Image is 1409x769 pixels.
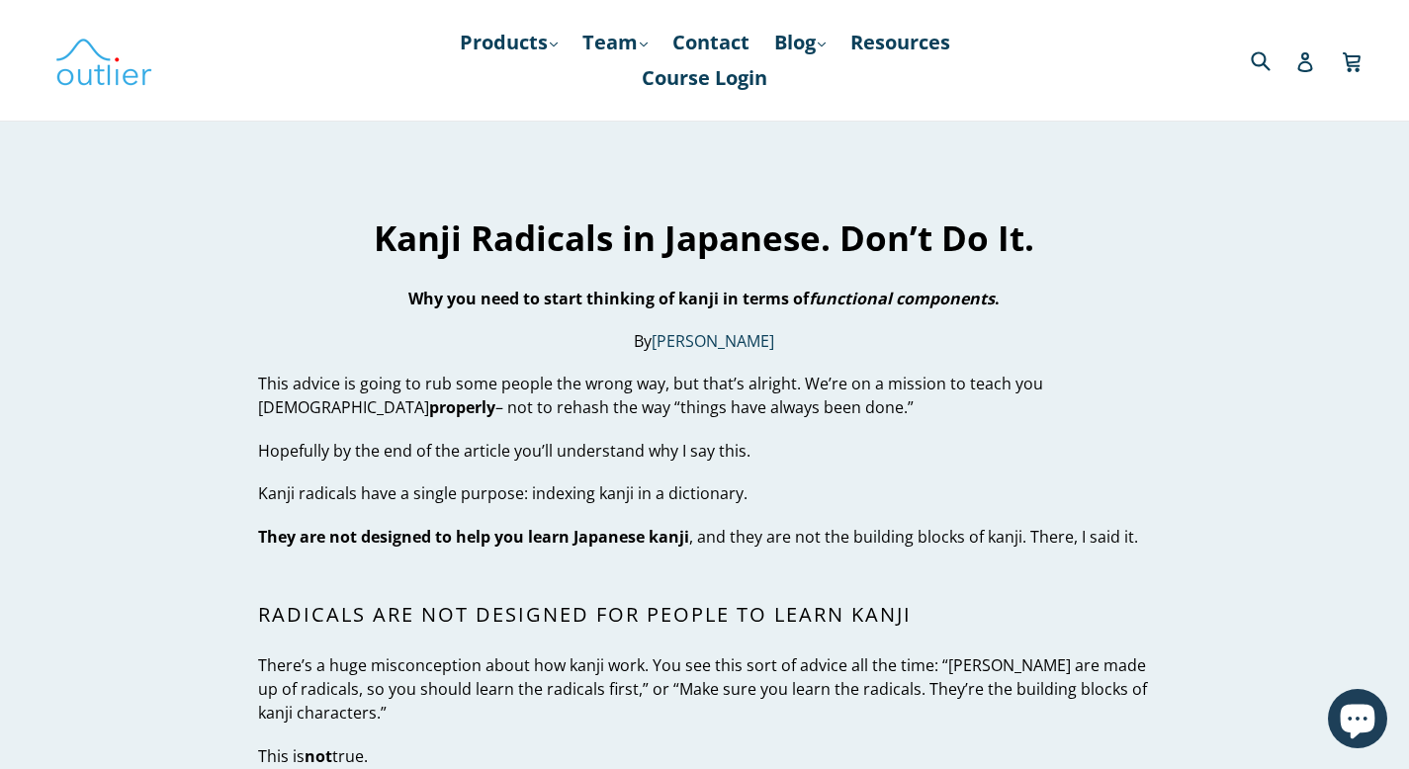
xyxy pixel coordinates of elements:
p: Hopefully by the end of the article you’ll understand why I say this. [258,439,1151,463]
a: [PERSON_NAME] [652,330,774,353]
strong: not [305,745,332,767]
strong: properly [429,396,495,418]
p: By [258,329,1151,353]
a: Team [572,25,658,60]
a: Contact [662,25,759,60]
p: , and they are not the building blocks of kanji. There, I said it. [258,525,1151,549]
p: This advice is going to rub some people the wrong way, but that’s alright. We’re on a mission to ... [258,372,1151,419]
p: This is true. [258,744,1151,768]
a: Blog [764,25,836,60]
strong: They are not designed to help you learn Japanese kanji [258,526,689,548]
inbox-online-store-chat: Shopify online store chat [1322,689,1393,753]
input: Search [1246,40,1300,80]
p: There’s a huge misconception about how kanji work. You see this sort of advice all the time: “[PE... [258,653,1151,725]
p: Kanji radicals have a single purpose: indexing kanji in a dictionary. [258,481,1151,505]
img: Outlier Linguistics [54,32,153,89]
a: Course Login [632,60,777,96]
strong: Why you need to start thinking of kanji in terms of . [408,288,1000,309]
a: Resources [840,25,960,60]
h2: Radicals are not designed for people to learn kanji [258,603,1151,627]
a: Products [450,25,568,60]
em: functional components [809,288,995,309]
strong: Kanji Radicals in Japanese. Don’t Do It. [374,214,1034,261]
